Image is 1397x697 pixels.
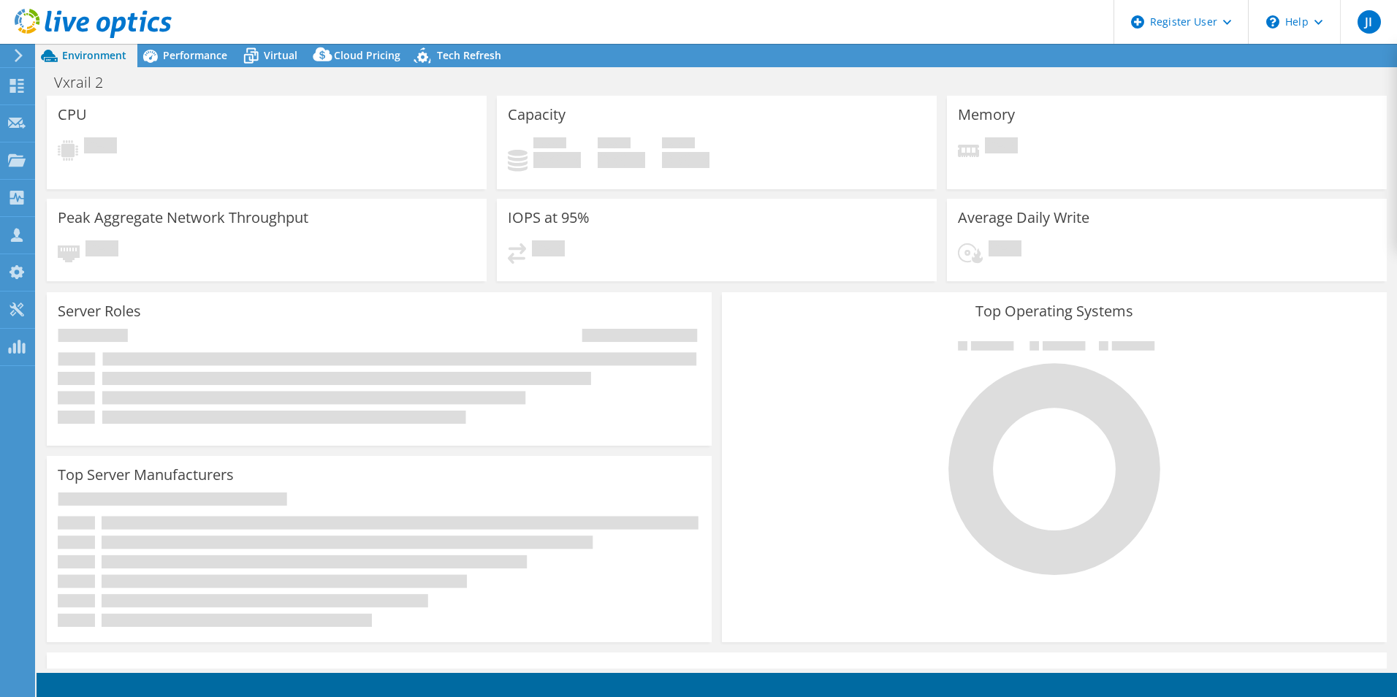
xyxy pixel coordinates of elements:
[533,137,566,152] span: Used
[598,152,645,168] h4: 0 GiB
[598,137,631,152] span: Free
[58,467,234,483] h3: Top Server Manufacturers
[985,137,1018,157] span: Pending
[662,137,695,152] span: Total
[58,210,308,226] h3: Peak Aggregate Network Throughput
[163,48,227,62] span: Performance
[334,48,400,62] span: Cloud Pricing
[662,152,709,168] h4: 0 GiB
[532,240,565,260] span: Pending
[533,152,581,168] h4: 0 GiB
[47,75,126,91] h1: Vxrail 2
[85,240,118,260] span: Pending
[264,48,297,62] span: Virtual
[1266,15,1279,28] svg: \n
[1358,10,1381,34] span: JI
[437,48,501,62] span: Tech Refresh
[958,210,1089,226] h3: Average Daily Write
[508,107,566,123] h3: Capacity
[958,107,1015,123] h3: Memory
[58,107,87,123] h3: CPU
[989,240,1021,260] span: Pending
[508,210,590,226] h3: IOPS at 95%
[733,303,1376,319] h3: Top Operating Systems
[62,48,126,62] span: Environment
[58,303,141,319] h3: Server Roles
[84,137,117,157] span: Pending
